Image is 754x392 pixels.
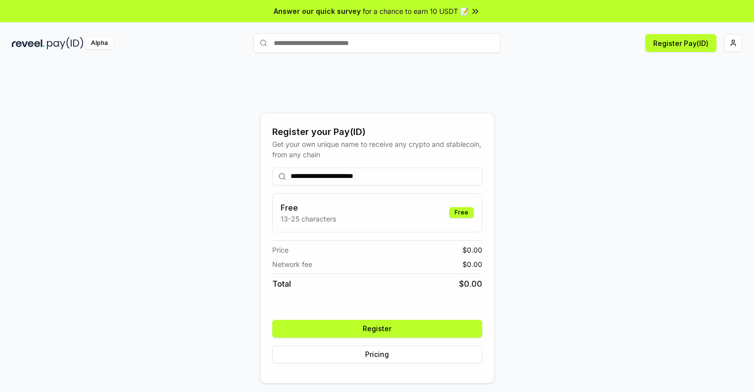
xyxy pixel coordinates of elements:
[272,139,482,160] div: Get your own unique name to receive any crypto and stablecoin, from any chain
[272,245,289,255] span: Price
[462,259,482,269] span: $ 0.00
[12,37,45,49] img: reveel_dark
[272,125,482,139] div: Register your Pay(ID)
[459,278,482,290] span: $ 0.00
[281,214,336,224] p: 13-25 characters
[272,278,291,290] span: Total
[274,6,361,16] span: Answer our quick survey
[363,6,468,16] span: for a chance to earn 10 USDT 📝
[47,37,84,49] img: pay_id
[281,202,336,214] h3: Free
[272,346,482,363] button: Pricing
[85,37,113,49] div: Alpha
[272,320,482,338] button: Register
[272,259,312,269] span: Network fee
[462,245,482,255] span: $ 0.00
[645,34,716,52] button: Register Pay(ID)
[449,207,474,218] div: Free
